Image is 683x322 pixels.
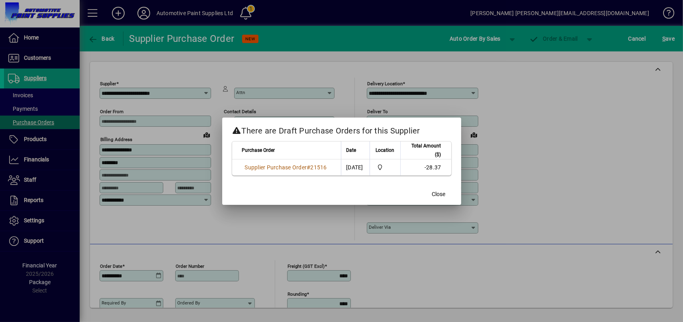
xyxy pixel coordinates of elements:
h2: There are Draft Purchase Orders for this Supplier [222,118,461,141]
a: Supplier Purchase Order#21516 [242,163,330,172]
span: 21516 [311,164,327,171]
span: # [307,164,310,171]
td: [DATE] [341,159,370,175]
span: Supplier Purchase Order [245,164,307,171]
td: -28.37 [400,159,451,175]
span: Location [376,146,394,155]
button: Close [426,187,452,202]
span: Purchase Order [242,146,275,155]
span: Total Amount ($) [405,141,441,159]
span: Close [432,190,446,198]
span: Date [346,146,356,155]
span: Automotive Paint Supplies Ltd [375,163,395,172]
